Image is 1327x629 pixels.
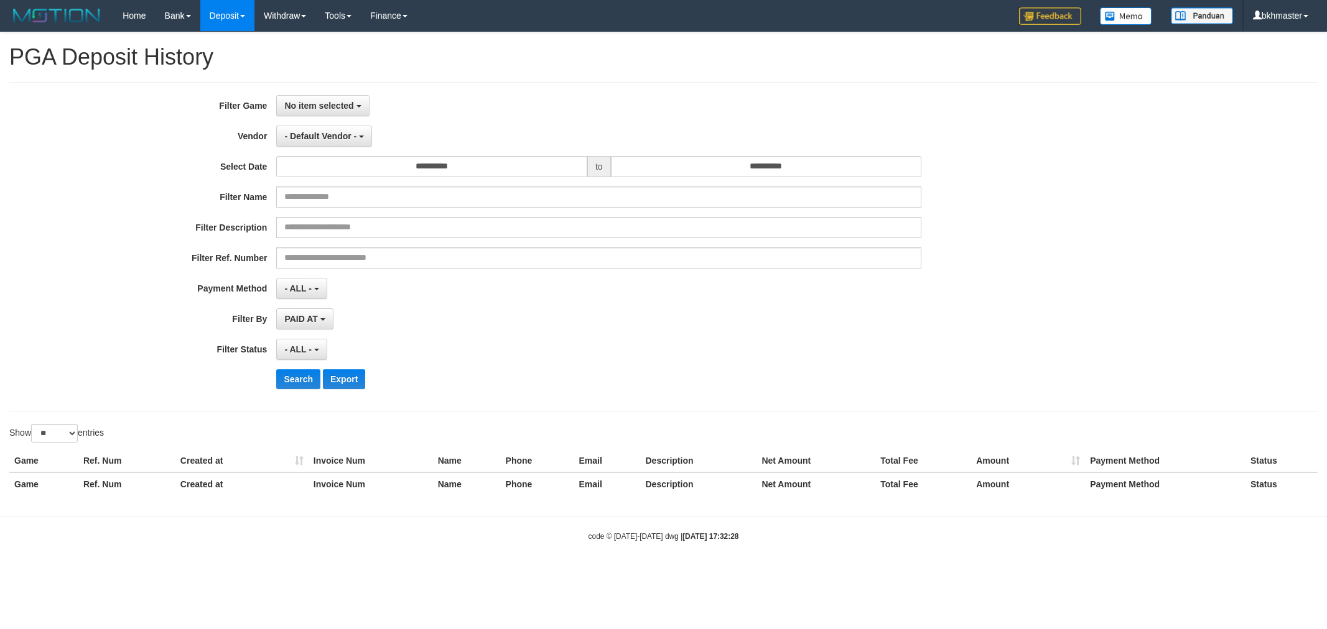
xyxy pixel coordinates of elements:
th: Created at [175,472,309,495]
th: Payment Method [1085,472,1246,495]
th: Game [9,472,78,495]
span: - ALL - [284,283,312,293]
small: code © [DATE]-[DATE] dwg | [589,532,739,541]
span: No item selected [284,101,353,111]
th: Ref. Num [78,449,175,472]
span: - Default Vendor - [284,131,356,141]
th: Amount [971,472,1085,495]
button: PAID AT [276,308,333,329]
button: - ALL - [276,278,327,299]
th: Ref. Num [78,472,175,495]
button: Search [276,369,320,389]
th: Total Fee [875,472,971,495]
select: Showentries [31,424,78,443]
th: Phone [501,449,574,472]
th: Created at [175,449,309,472]
th: Email [574,449,641,472]
h1: PGA Deposit History [9,45,1318,70]
th: Name [433,472,501,495]
th: Status [1246,449,1318,472]
img: panduan.png [1171,7,1233,24]
button: - ALL - [276,339,327,360]
span: - ALL - [284,344,312,354]
th: Net Amount [757,449,875,472]
th: Phone [501,472,574,495]
th: Status [1246,472,1318,495]
th: Amount [971,449,1085,472]
label: Show entries [9,424,104,443]
th: Email [574,472,641,495]
th: Invoice Num [309,472,433,495]
strong: [DATE] 17:32:28 [682,532,738,541]
th: Net Amount [757,472,875,495]
span: PAID AT [284,314,317,324]
span: to [587,156,611,177]
th: Game [9,449,78,472]
img: Feedback.jpg [1019,7,1081,25]
th: Total Fee [875,449,971,472]
th: Invoice Num [309,449,433,472]
img: Button%20Memo.svg [1100,7,1152,25]
th: Name [433,449,501,472]
img: MOTION_logo.png [9,6,104,25]
th: Payment Method [1085,449,1246,472]
th: Description [640,449,757,472]
button: Export [323,369,365,389]
button: - Default Vendor - [276,126,372,147]
button: No item selected [276,95,369,116]
th: Description [640,472,757,495]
